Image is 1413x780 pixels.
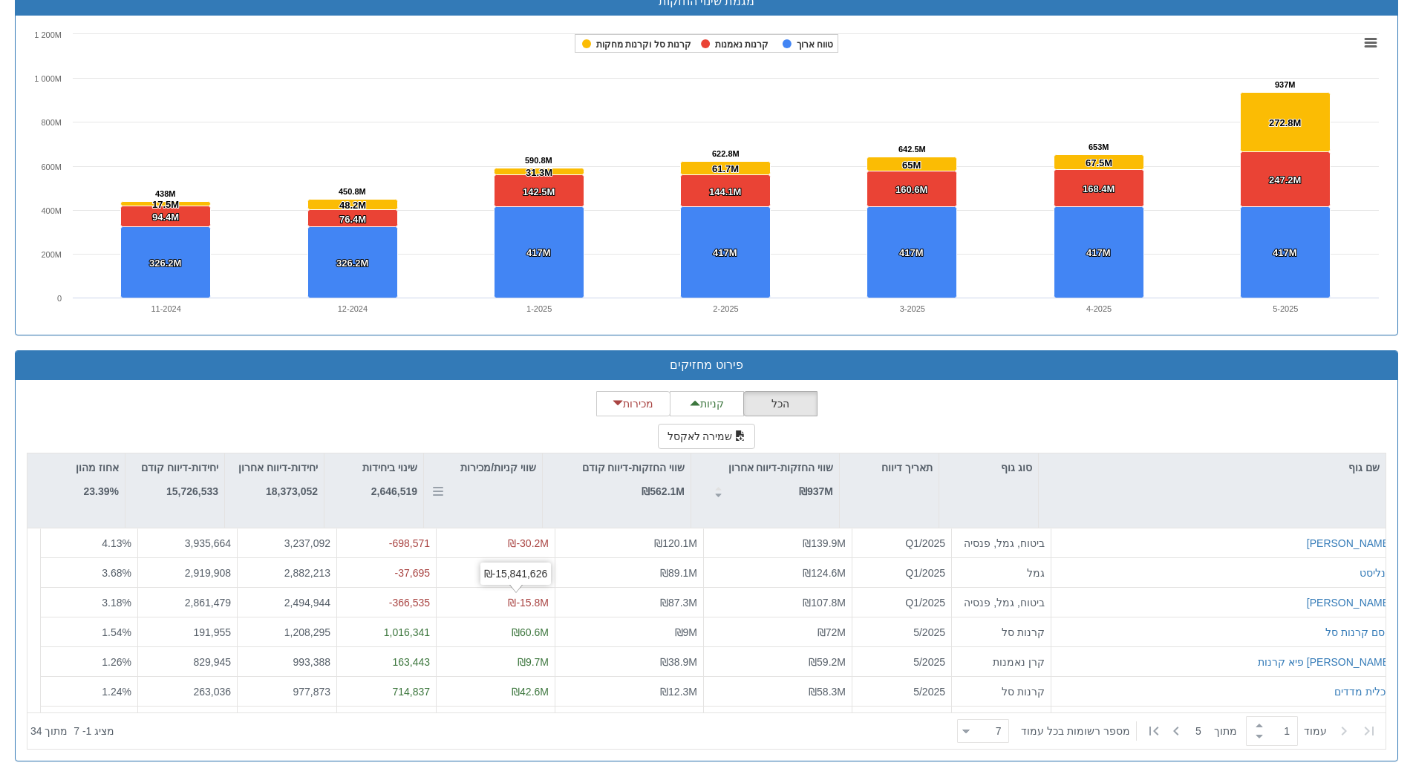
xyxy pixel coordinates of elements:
[484,566,548,581] div: ₪-15,841,626
[47,565,131,580] div: 3.68 %
[660,596,697,608] span: ₪87.3M
[244,594,330,609] div: 2,494,944
[57,294,62,303] text: 0
[596,391,670,416] button: מכירות
[338,304,368,313] text: 12-2024
[339,187,366,196] tspan: 450.8M
[144,536,231,551] div: 3,935,664
[41,118,62,127] text: 800M
[47,536,131,551] div: 4.13 %
[151,304,180,313] text: 11-2024
[1273,247,1297,258] tspan: 417M
[343,624,430,639] div: 1,016,341
[47,684,131,698] div: 1.24 %
[858,594,945,609] div: Q1/2025
[1269,117,1301,128] tspan: 272.8M
[1275,80,1296,89] tspan: 937M
[508,537,549,549] span: ₪-30.2M
[244,565,330,580] div: 2,882,213
[1304,724,1327,738] span: ‏עמוד
[525,156,552,165] tspan: 590.8M
[809,655,846,667] span: ₪59.2M
[512,626,549,638] span: ₪60.6M
[152,199,179,210] tspan: 17.5M
[642,485,685,497] strong: ₪562.1M
[803,596,846,608] span: ₪107.8M
[526,304,552,313] text: 1-2025
[424,453,542,482] div: שווי קניות/מכירות
[803,537,846,549] span: ₪139.9M
[1195,724,1214,738] span: 5
[582,459,685,476] p: שווי החזקות-דיווח קודם
[840,453,939,482] div: תאריך דיווח
[728,459,833,476] p: שווי החזקות-דיווח אחרון
[34,30,62,39] tspan: 1 200M
[895,184,927,195] tspan: 160.6M
[41,250,62,259] text: 200M
[144,624,231,639] div: 191,955
[343,536,430,551] div: -698,571
[1360,565,1392,580] div: אנליסט
[27,358,1386,372] h3: פירוט מחזיקים
[899,247,924,258] tspan: 417M
[244,536,330,551] div: 3,237,092
[715,39,768,50] tspan: קרנות נאמנות
[526,167,552,178] tspan: 31.3M
[1021,724,1130,738] span: ‏מספר רשומות בכל עמוד
[709,186,741,197] tspan: 144.1M
[951,715,1383,747] div: ‏ מתוך
[1334,684,1392,698] div: תכלית מדדים
[166,485,218,497] strong: 15,726,533
[518,655,549,667] span: ₪9.7M
[149,258,181,269] tspan: 326.2M
[660,655,697,667] span: ₪38.9M
[660,566,697,578] span: ₪89.1M
[958,684,1045,698] div: קרנות סל
[1039,453,1386,482] div: שם גוף
[858,654,945,669] div: 5/2025
[1325,624,1392,639] button: קסם קרנות סל
[155,189,176,198] tspan: 438M
[596,39,691,50] tspan: קרנות סל וקרנות מחקות
[803,566,846,578] span: ₪124.6M
[958,594,1045,609] div: ביטוח, גמל, פנסיה
[152,212,179,223] tspan: 94.4M
[343,684,430,698] div: 714,837
[339,200,366,211] tspan: 48.2M
[343,654,430,669] div: 163,443
[675,626,697,638] span: ₪9M
[958,565,1045,580] div: גמל
[1307,594,1392,609] button: [PERSON_NAME]
[526,247,551,258] tspan: 417M
[47,594,131,609] div: 3.18 %
[1307,536,1392,551] div: [PERSON_NAME]
[1258,654,1392,669] button: [PERSON_NAME] פיא קרנות
[508,596,549,608] span: ₪-15.8M
[523,186,555,197] tspan: 142.5M
[809,685,846,697] span: ₪58.3M
[902,160,921,171] tspan: 65M
[1086,247,1111,258] tspan: 417M
[1086,304,1112,313] text: 4-2025
[362,459,417,476] p: שינוי ביחידות
[712,163,739,174] tspan: 61.7M
[660,685,697,697] span: ₪12.3M
[84,485,119,497] strong: 23.39%
[47,624,131,639] div: 1.54 %
[336,258,368,269] tspan: 326.2M
[939,453,1038,482] div: סוג גוף
[34,74,62,83] tspan: 1 000M
[799,485,833,497] strong: ₪937M
[858,565,945,580] div: Q1/2025
[266,485,318,497] strong: 18,373,052
[371,485,417,497] strong: 2,646,519
[41,206,62,215] text: 400M
[713,247,737,258] tspan: 417M
[712,149,740,158] tspan: 622.8M
[1083,183,1115,194] tspan: 168.4M
[1273,304,1298,313] text: 5-2025
[898,145,926,154] tspan: 642.5M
